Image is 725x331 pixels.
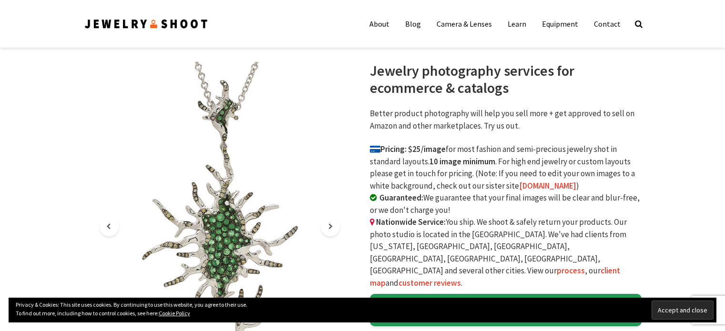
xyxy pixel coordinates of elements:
[370,265,620,288] a: client map
[429,14,499,33] a: Camera & Lenses
[84,18,209,30] img: Jewelry Photographer Bay Area - San Francisco | Nationwide via Mail
[652,301,714,320] input: Accept and close
[398,14,428,33] a: Blog
[370,62,642,96] h1: Jewelry photography services for ecommerce & catalogs
[376,217,446,227] b: Nationwide Service:
[519,181,576,191] a: [DOMAIN_NAME]
[362,14,397,33] a: About
[370,144,446,154] b: Pricing: $25/image
[9,298,716,322] div: Privacy & Cookies: This site uses cookies. By continuing to use this website, you agree to their ...
[535,14,585,33] a: Equipment
[379,192,423,203] b: Guaranteed:
[587,14,628,33] a: Contact
[370,108,642,132] p: Better product photography will help you sell more + get approved to sell on Amazon and other mar...
[500,14,533,33] a: Learn
[159,310,190,317] a: Cookie Policy
[557,265,585,276] a: process
[429,156,495,167] b: 10 image minimum
[398,278,461,288] a: customer reviews
[370,294,642,326] a: GET IN TOUCH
